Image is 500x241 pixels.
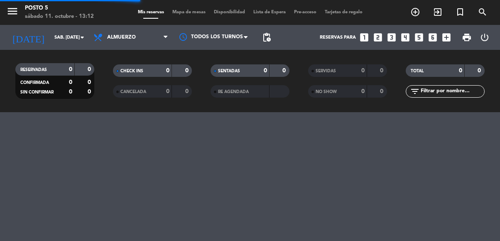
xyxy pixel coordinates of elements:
[88,89,93,95] strong: 0
[410,7,420,17] i: add_circle_outline
[262,32,272,42] span: pending_actions
[316,90,337,94] span: NO SHOW
[290,10,321,15] span: Pre-acceso
[459,68,462,74] strong: 0
[476,25,494,50] div: LOG OUT
[107,34,136,40] span: Almuerzo
[359,32,370,43] i: looks_one
[6,5,19,17] i: menu
[25,4,94,12] div: Posto 5
[282,68,287,74] strong: 0
[69,66,72,72] strong: 0
[25,12,94,21] div: sábado 11. octubre - 13:12
[218,90,249,94] span: RE AGENDADA
[361,89,365,94] strong: 0
[373,32,383,43] i: looks_two
[168,10,210,15] span: Mapa de mesas
[361,68,365,74] strong: 0
[185,89,190,94] strong: 0
[69,89,72,95] strong: 0
[20,81,49,85] span: CONFIRMADA
[166,68,169,74] strong: 0
[480,32,490,42] i: power_settings_new
[455,7,465,17] i: turned_in_not
[77,32,87,42] i: arrow_drop_down
[478,7,488,17] i: search
[88,66,93,72] strong: 0
[185,68,190,74] strong: 0
[427,32,438,43] i: looks_6
[462,32,472,42] span: print
[210,10,249,15] span: Disponibilidad
[411,69,424,73] span: TOTAL
[441,32,452,43] i: add_box
[134,10,168,15] span: Mis reservas
[380,89,385,94] strong: 0
[20,90,54,94] span: SIN CONFIRMAR
[120,69,143,73] span: CHECK INS
[321,10,367,15] span: Tarjetas de regalo
[6,5,19,20] button: menu
[249,10,290,15] span: Lista de Espera
[433,7,443,17] i: exit_to_app
[420,87,484,96] input: Filtrar por nombre...
[478,68,483,74] strong: 0
[20,68,47,72] span: RESERVADAS
[166,89,169,94] strong: 0
[400,32,411,43] i: looks_4
[120,90,146,94] span: CANCELADA
[69,79,72,85] strong: 0
[386,32,397,43] i: looks_3
[320,35,356,40] span: Reservas para
[414,32,424,43] i: looks_5
[316,69,336,73] span: SERVIDAS
[380,68,385,74] strong: 0
[410,86,420,96] i: filter_list
[88,79,93,85] strong: 0
[218,69,240,73] span: SENTADAS
[264,68,267,74] strong: 0
[6,28,50,47] i: [DATE]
